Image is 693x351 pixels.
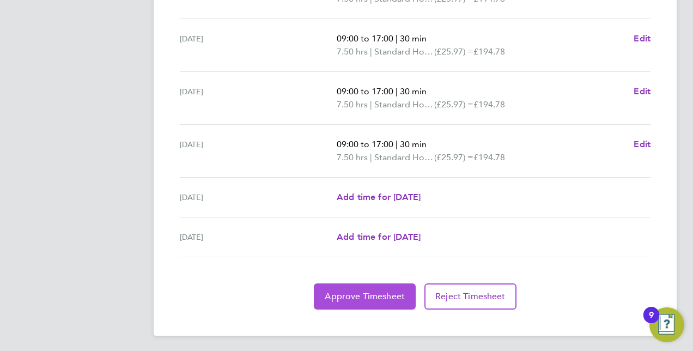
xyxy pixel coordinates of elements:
[634,33,651,44] span: Edit
[400,33,427,44] span: 30 min
[325,291,405,302] span: Approve Timesheet
[337,232,421,242] span: Add time for [DATE]
[634,32,651,45] a: Edit
[634,85,651,98] a: Edit
[374,98,434,111] span: Standard Hourly
[473,99,505,110] span: £194.78
[180,231,337,244] div: [DATE]
[473,152,505,162] span: £194.78
[396,33,398,44] span: |
[473,46,505,57] span: £194.78
[370,152,372,162] span: |
[400,139,427,149] span: 30 min
[180,32,337,58] div: [DATE]
[374,151,434,164] span: Standard Hourly
[424,283,516,310] button: Reject Timesheet
[649,315,654,329] div: 9
[374,45,434,58] span: Standard Hourly
[180,191,337,204] div: [DATE]
[634,139,651,149] span: Edit
[435,291,506,302] span: Reject Timesheet
[337,33,393,44] span: 09:00 to 17:00
[180,138,337,164] div: [DATE]
[434,99,473,110] span: (£25.97) =
[370,99,372,110] span: |
[337,192,421,202] span: Add time for [DATE]
[337,99,368,110] span: 7.50 hrs
[337,152,368,162] span: 7.50 hrs
[337,86,393,96] span: 09:00 to 17:00
[400,86,427,96] span: 30 min
[337,139,393,149] span: 09:00 to 17:00
[337,46,368,57] span: 7.50 hrs
[649,307,684,342] button: Open Resource Center, 9 new notifications
[634,86,651,96] span: Edit
[396,139,398,149] span: |
[634,138,651,151] a: Edit
[370,46,372,57] span: |
[337,191,421,204] a: Add time for [DATE]
[314,283,416,310] button: Approve Timesheet
[337,231,421,244] a: Add time for [DATE]
[180,85,337,111] div: [DATE]
[434,152,473,162] span: (£25.97) =
[396,86,398,96] span: |
[434,46,473,57] span: (£25.97) =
